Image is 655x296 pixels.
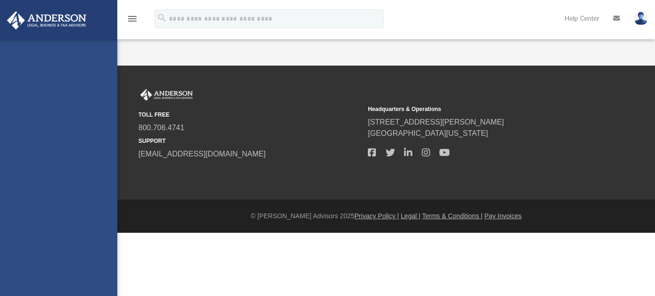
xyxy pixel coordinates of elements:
[127,18,138,24] a: menu
[117,211,655,221] div: © [PERSON_NAME] Advisors 2025
[422,212,483,220] a: Terms & Conditions |
[138,137,361,145] small: SUPPORT
[138,150,266,158] a: [EMAIL_ADDRESS][DOMAIN_NAME]
[355,212,399,220] a: Privacy Policy |
[157,13,167,23] i: search
[4,11,89,30] img: Anderson Advisors Platinum Portal
[401,212,420,220] a: Legal |
[368,129,488,137] a: [GEOGRAPHIC_DATA][US_STATE]
[127,13,138,24] i: menu
[484,212,521,220] a: Pay Invoices
[368,105,591,113] small: Headquarters & Operations
[138,124,184,132] a: 800.706.4741
[634,12,648,25] img: User Pic
[138,89,195,101] img: Anderson Advisors Platinum Portal
[138,111,361,119] small: TOLL FREE
[368,118,504,126] a: [STREET_ADDRESS][PERSON_NAME]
